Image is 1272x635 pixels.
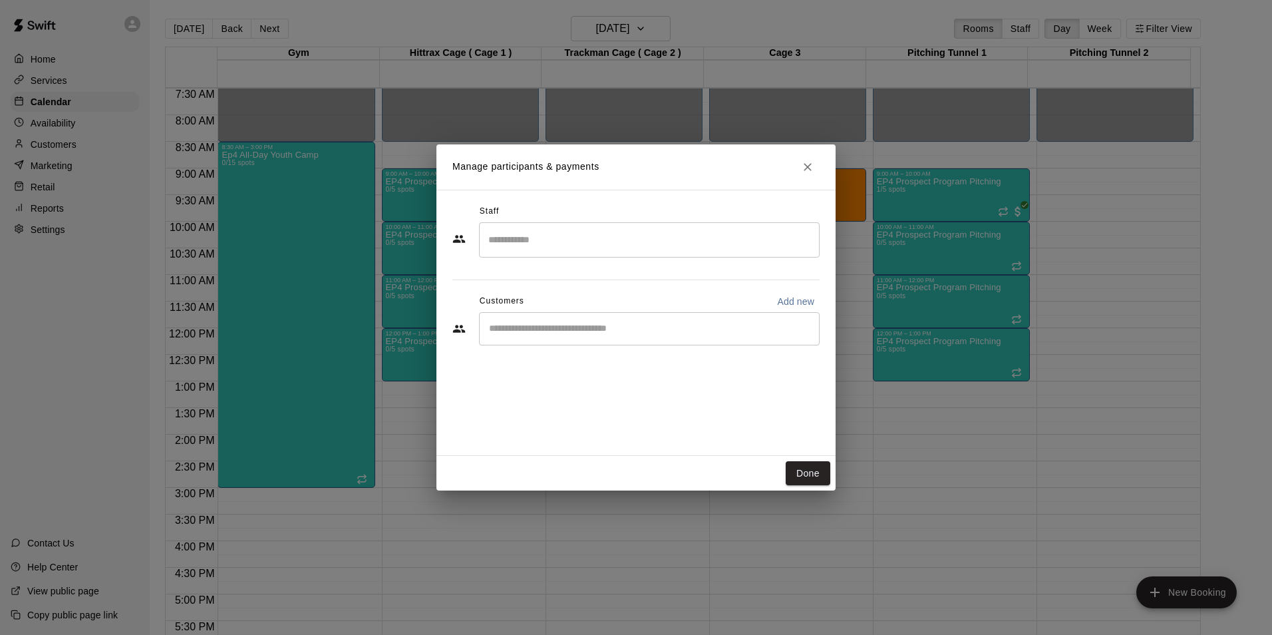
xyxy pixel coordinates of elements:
[452,322,466,335] svg: Customers
[796,155,820,179] button: Close
[772,291,820,312] button: Add new
[480,201,499,222] span: Staff
[777,295,814,308] p: Add new
[479,222,820,258] div: Search staff
[452,232,466,246] svg: Staff
[480,291,524,312] span: Customers
[479,312,820,345] div: Start typing to search customers...
[452,160,599,174] p: Manage participants & payments
[786,461,830,486] button: Done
